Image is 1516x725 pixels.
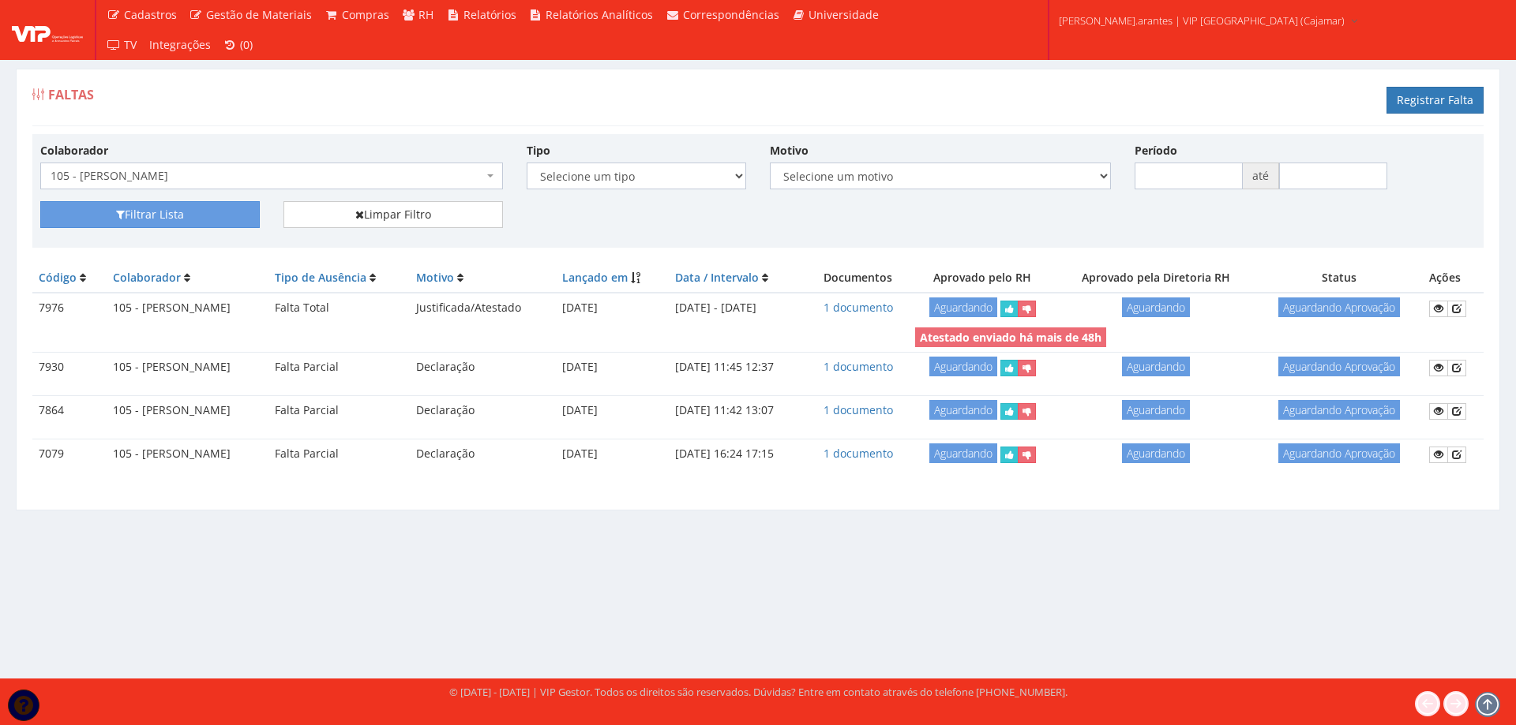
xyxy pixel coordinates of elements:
span: Relatórios Analíticos [546,7,653,22]
span: Aguardando [929,443,997,463]
span: TV [124,37,137,52]
span: Cadastros [124,7,177,22]
td: 7079 [32,439,107,469]
a: Tipo de Ausência [275,270,366,285]
td: Justificada/Atestado [410,293,556,323]
td: 7976 [32,293,107,323]
span: Aguardando [1122,297,1190,317]
th: Status [1256,263,1423,293]
label: Motivo [770,143,809,159]
span: Aguardando [929,357,997,376]
td: [DATE] 11:42 13:07 [669,396,807,426]
a: (0) [217,30,260,60]
span: [PERSON_NAME].arantes | VIP [GEOGRAPHIC_DATA] (Cajamar) [1059,13,1345,28]
a: Integrações [143,30,217,60]
td: [DATE] [556,293,669,323]
th: Aprovado pelo RH [909,263,1056,293]
th: Ações [1423,263,1484,293]
span: Universidade [809,7,879,22]
a: 1 documento [824,446,893,461]
td: [DATE] 16:24 17:15 [669,439,807,469]
td: [DATE] 11:45 12:37 [669,353,807,383]
td: Falta Parcial [268,439,410,469]
span: Aguardando Aprovação [1278,400,1400,420]
span: Relatórios [463,7,516,22]
a: Limpar Filtro [283,201,503,228]
img: logo [12,18,83,42]
td: 105 - [PERSON_NAME] [107,293,268,323]
span: Aguardando [929,400,997,420]
a: Código [39,270,77,285]
button: Filtrar Lista [40,201,260,228]
span: até [1243,163,1279,189]
label: Colaborador [40,143,108,159]
td: 7930 [32,353,107,383]
span: Compras [342,7,389,22]
a: Lançado em [562,270,628,285]
span: Gestão de Materiais [206,7,312,22]
td: [DATE] [556,396,669,426]
a: Data / Intervalo [675,270,759,285]
td: Declaração [410,353,556,383]
div: © [DATE] - [DATE] | VIP Gestor. Todos os direitos são reservados. Dúvidas? Entre em contato atrav... [449,685,1068,700]
span: Aguardando Aprovação [1278,443,1400,463]
span: Correspondências [683,7,779,22]
span: 105 - PATRICIA SILVA OLIVEIRA [40,163,503,189]
td: 105 - [PERSON_NAME] [107,439,268,469]
span: Aguardando Aprovação [1278,297,1400,317]
span: Aguardando Aprovação [1278,357,1400,376]
a: 1 documento [824,359,893,374]
td: [DATE] [556,439,669,469]
label: Período [1135,143,1177,159]
td: Falta Total [268,293,410,323]
td: Declaração [410,396,556,426]
td: [DATE] [556,353,669,383]
th: Documentos [807,263,909,293]
td: Declaração [410,439,556,469]
a: 1 documento [824,300,893,315]
td: 105 - [PERSON_NAME] [107,396,268,426]
td: [DATE] - [DATE] [669,293,807,323]
span: RH [418,7,433,22]
a: 1 documento [824,402,893,417]
span: (0) [240,37,253,52]
label: Tipo [527,143,550,159]
th: Aprovado pela Diretoria RH [1056,263,1255,293]
td: 105 - [PERSON_NAME] [107,353,268,383]
span: Aguardando [1122,357,1190,376]
a: Registrar Falta [1387,87,1484,114]
span: Integrações [149,37,211,52]
strong: Atestado enviado há mais de 48h [920,330,1101,345]
span: Faltas [48,86,94,103]
span: 105 - PATRICIA SILVA OLIVEIRA [51,168,483,184]
td: 7864 [32,396,107,426]
a: Motivo [416,270,454,285]
span: Aguardando [1122,443,1190,463]
span: Aguardando [1122,400,1190,420]
td: Falta Parcial [268,396,410,426]
td: Falta Parcial [268,353,410,383]
a: Colaborador [113,270,181,285]
span: Aguardando [929,297,997,317]
a: TV [100,30,143,60]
